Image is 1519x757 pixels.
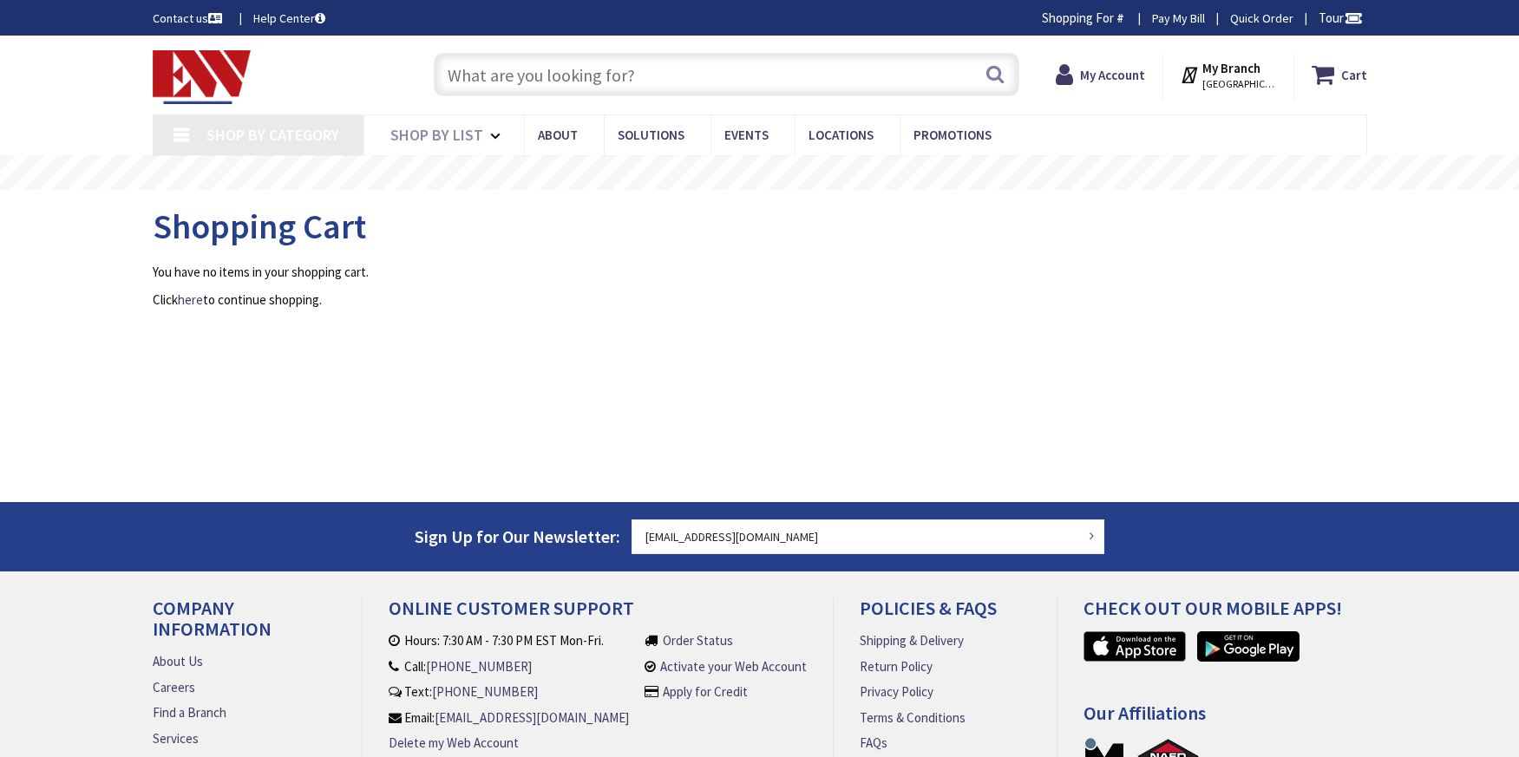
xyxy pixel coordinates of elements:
span: Events [724,127,769,143]
strong: Cart [1341,59,1367,90]
li: Text: [389,682,629,701]
h4: Our Affiliations [1084,702,1380,736]
h4: Policies & FAQs [860,597,1030,631]
a: [EMAIL_ADDRESS][DOMAIN_NAME] [435,708,629,727]
span: Tour [1319,10,1363,26]
p: Click to continue shopping. [153,290,1367,309]
a: here [178,290,203,309]
input: Enter your email address [632,519,1105,554]
a: Careers [153,678,195,696]
a: [PHONE_NUMBER] [426,657,532,675]
span: Promotions [913,127,992,143]
a: Help Center [253,10,325,27]
a: FAQs [860,734,887,752]
h1: Shopping Cart [153,207,1367,245]
rs-layer: Free Same Day Pickup at 19 Locations [602,164,920,183]
h4: Check out Our Mobile Apps! [1084,597,1380,631]
strong: # [1116,10,1124,26]
a: Apply for Credit [663,682,748,701]
a: Quick Order [1230,10,1293,27]
a: Contact us [153,10,226,27]
input: What are you looking for? [434,53,1019,96]
a: [PHONE_NUMBER] [432,682,538,701]
a: Privacy Policy [860,682,933,701]
a: Return Policy [860,657,933,675]
a: Shipping & Delivery [860,631,964,649]
a: Order Status [663,631,733,649]
span: About [538,127,578,143]
a: Activate your Web Account [660,657,807,675]
a: Find a Branch [153,703,226,721]
li: Email: [389,708,629,727]
li: Hours: 7:30 AM - 7:30 PM EST Mon-Fri. [389,631,629,649]
span: [GEOGRAPHIC_DATA], [GEOGRAPHIC_DATA] [1202,77,1276,91]
span: Solutions [618,127,684,143]
a: Delete my Web Account [389,734,519,752]
span: Sign Up for Our Newsletter: [415,525,620,547]
h4: Online Customer Support [389,597,807,631]
a: Cart [1312,59,1367,90]
span: Locations [809,127,874,143]
a: About Us [153,652,203,670]
a: My Account [1056,59,1145,90]
span: Shop By Category [206,125,339,145]
img: Electrical Wholesalers, Inc. [153,50,252,104]
a: Services [153,729,199,747]
h4: Company Information [153,597,336,652]
span: Shopping For [1042,10,1114,26]
span: Shop By List [390,125,483,145]
a: Pay My Bill [1152,10,1205,27]
p: You have no items in your shopping cart. [153,263,1367,281]
a: Terms & Conditions [860,708,966,727]
strong: My Branch [1202,60,1260,76]
strong: My Account [1080,67,1145,83]
div: My Branch [GEOGRAPHIC_DATA], [GEOGRAPHIC_DATA] [1180,59,1276,90]
li: Call: [389,657,629,675]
